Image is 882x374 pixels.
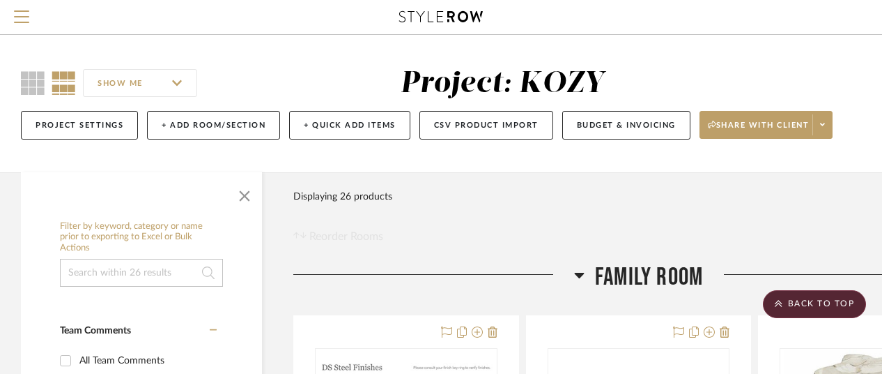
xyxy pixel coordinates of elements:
[419,111,553,140] button: CSV Product Import
[699,111,833,139] button: Share with client
[595,262,703,292] span: Family Room
[60,221,223,254] h6: Filter by keyword, category or name prior to exporting to Excel or Bulk Actions
[309,228,383,245] span: Reorder Rooms
[562,111,690,140] button: Budget & Invoicing
[289,111,410,140] button: + Quick Add Items
[147,111,280,140] button: + Add Room/Section
[79,350,213,372] div: All Team Comments
[763,290,866,318] scroll-to-top-button: BACK TO TOP
[60,326,131,336] span: Team Comments
[231,179,258,207] button: Close
[401,69,605,98] div: Project: KOZY
[293,228,383,245] button: Reorder Rooms
[293,183,392,211] div: Displaying 26 products
[708,120,810,141] span: Share with client
[60,259,223,287] input: Search within 26 results
[21,111,138,140] button: Project Settings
